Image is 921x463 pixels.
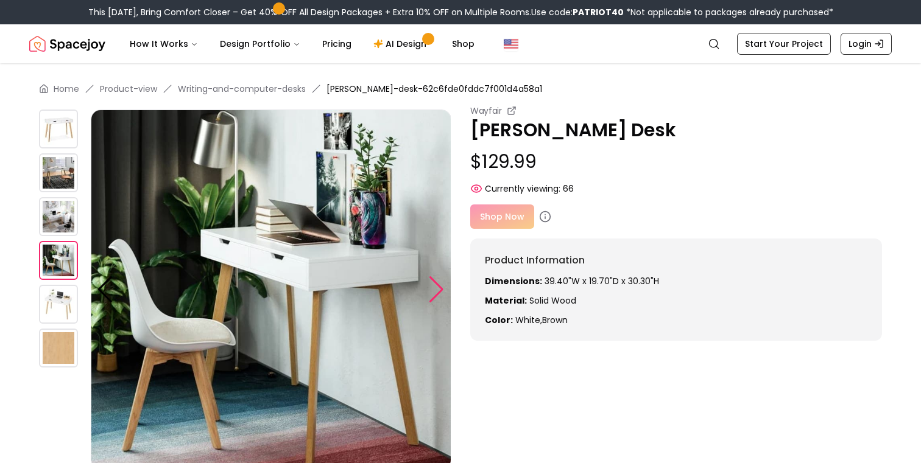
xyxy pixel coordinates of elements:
img: Spacejoy Logo [29,32,105,56]
img: https://storage.googleapis.com/spacejoy-main/assets/62c6fde0fddc7f001d4a58a1/product_3_o8djd6m1f08j [39,241,78,280]
img: https://storage.googleapis.com/spacejoy-main/assets/62c6fde0fddc7f001d4a58a1/product_0_laph66714g3 [39,329,78,367]
div: This [DATE], Bring Comfort Closer – Get 40% OFF All Design Packages + Extra 10% OFF on Multiple R... [88,6,833,18]
nav: breadcrumb [39,83,882,95]
p: [PERSON_NAME] Desk [470,119,882,141]
img: https://storage.googleapis.com/spacejoy-main/assets/62c6fde0fddc7f001d4a58a1/product_2_70lfd9fb7bm [39,197,78,236]
button: Design Portfolio [210,32,310,56]
span: Currently viewing: [485,183,560,195]
span: [PERSON_NAME]-desk-62c6fde0fddc7f001d4a58a1 [326,83,542,95]
h6: Product Information [485,253,867,268]
img: https://storage.googleapis.com/spacejoy-main/assets/62c6fde0fddc7f001d4a58a1/product_1_08f6abhfobmge [39,153,78,192]
small: Wayfair [470,105,502,117]
img: https://storage.googleapis.com/spacejoy-main/assets/62c6fde0fddc7f001d4a58a1/product_0_j38l5a8eaog [39,110,78,148]
span: Solid Wood [529,294,576,307]
a: Login [841,33,892,55]
nav: Global [29,24,892,63]
button: How It Works [120,32,208,56]
nav: Main [120,32,484,56]
a: Start Your Project [737,33,831,55]
span: Use code: [531,6,624,18]
a: Product-view [100,83,157,95]
a: Shop [442,32,484,56]
strong: Dimensions: [485,275,542,287]
img: United States [504,37,518,51]
b: PATRIOT40 [573,6,624,18]
span: brown [542,314,568,326]
a: Spacejoy [29,32,105,56]
a: AI Design [364,32,440,56]
span: *Not applicable to packages already purchased* [624,6,833,18]
strong: Color: [485,314,513,326]
a: Writing-and-computer-desks [178,83,306,95]
span: white , [515,314,542,326]
img: https://storage.googleapis.com/spacejoy-main/assets/62c6fde0fddc7f001d4a58a1/product_4_1i8cpip3kifc [39,285,78,324]
span: 66 [563,183,574,195]
a: Pricing [312,32,361,56]
strong: Material: [485,294,527,307]
p: 39.40"W x 19.70"D x 30.30"H [485,275,867,287]
a: Home [54,83,79,95]
p: $129.99 [470,151,882,173]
